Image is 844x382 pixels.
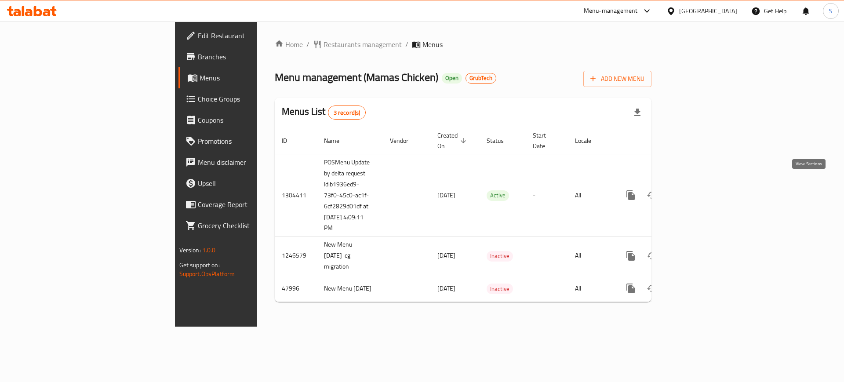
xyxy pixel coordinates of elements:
span: Inactive [487,284,513,294]
a: Coupons [178,109,316,131]
div: Inactive [487,251,513,262]
span: Name [324,135,351,146]
span: Add New Menu [590,73,644,84]
div: Menu-management [584,6,638,16]
span: Start Date [533,130,557,151]
div: [GEOGRAPHIC_DATA] [679,6,737,16]
nav: breadcrumb [275,39,651,50]
td: POSMenu Update by delta request Id:b1936ed9-73f0-45c0-ac1f-6cf2829d01df at [DATE] 4:09:11 PM [317,154,383,236]
button: Change Status [641,245,662,266]
span: [DATE] [437,283,455,294]
span: Menu management ( Mamas Chicken ) [275,67,438,87]
td: - [526,154,568,236]
span: [DATE] [437,250,455,261]
span: GrubTech [466,74,496,82]
a: Choice Groups [178,88,316,109]
span: Restaurants management [324,39,402,50]
div: Export file [627,102,648,123]
h2: Menus List [282,105,366,120]
span: Created On [437,130,469,151]
span: Menu disclaimer [198,157,309,167]
a: Promotions [178,131,316,152]
a: Branches [178,46,316,67]
span: ID [282,135,298,146]
div: Total records count [328,106,366,120]
a: Grocery Checklist [178,215,316,236]
div: Open [442,73,462,84]
a: Support.OpsPlatform [179,268,235,280]
button: more [620,185,641,206]
a: Menu disclaimer [178,152,316,173]
span: Edit Restaurant [198,30,309,41]
button: more [620,278,641,299]
a: Edit Restaurant [178,25,316,46]
span: Grocery Checklist [198,220,309,231]
td: All [568,236,613,275]
button: more [620,245,641,266]
span: [DATE] [437,189,455,201]
span: Menus [200,73,309,83]
div: Active [487,190,509,201]
span: Branches [198,51,309,62]
button: Add New Menu [583,71,651,87]
span: Locale [575,135,603,146]
td: All [568,154,613,236]
a: Menus [178,67,316,88]
span: Menus [422,39,443,50]
td: All [568,275,613,302]
th: Actions [613,127,712,154]
button: Change Status [641,278,662,299]
a: Coverage Report [178,194,316,215]
td: - [526,275,568,302]
td: New Menu [DATE] [317,275,383,302]
span: Upsell [198,178,309,189]
span: Choice Groups [198,94,309,104]
span: Vendor [390,135,420,146]
li: / [405,39,408,50]
span: Status [487,135,515,146]
span: S [829,6,833,16]
span: Coverage Report [198,199,309,210]
span: Get support on: [179,259,220,271]
a: Restaurants management [313,39,402,50]
span: Open [442,74,462,82]
span: 3 record(s) [328,109,366,117]
a: Upsell [178,173,316,194]
span: Coupons [198,115,309,125]
span: Version: [179,244,201,256]
span: 1.0.0 [202,244,216,256]
td: - [526,236,568,275]
button: Change Status [641,185,662,206]
span: Promotions [198,136,309,146]
td: New Menu [DATE]-cg migration [317,236,383,275]
table: enhanced table [275,127,712,302]
span: Active [487,190,509,200]
span: Inactive [487,251,513,261]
